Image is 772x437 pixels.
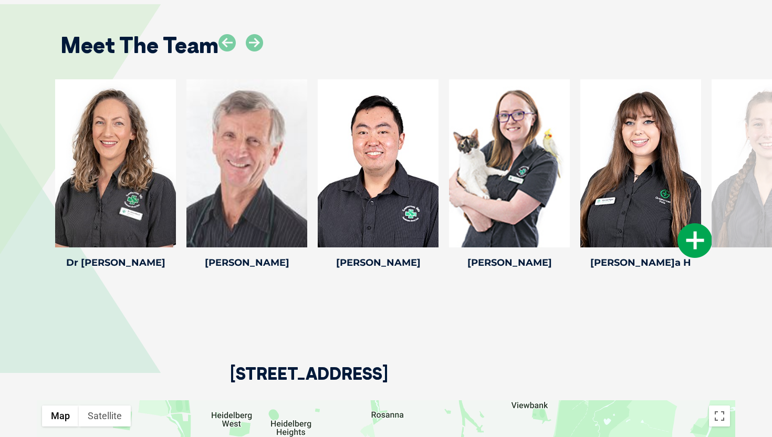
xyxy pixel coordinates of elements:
[79,405,131,426] button: Show satellite imagery
[230,365,388,400] h2: [STREET_ADDRESS]
[42,405,79,426] button: Show street map
[186,258,307,267] h4: [PERSON_NAME]
[60,34,218,56] h2: Meet The Team
[709,405,730,426] button: Toggle fullscreen view
[318,258,439,267] h4: [PERSON_NAME]
[580,258,701,267] h4: [PERSON_NAME]a H
[449,258,570,267] h4: [PERSON_NAME]
[55,258,176,267] h4: Dr [PERSON_NAME]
